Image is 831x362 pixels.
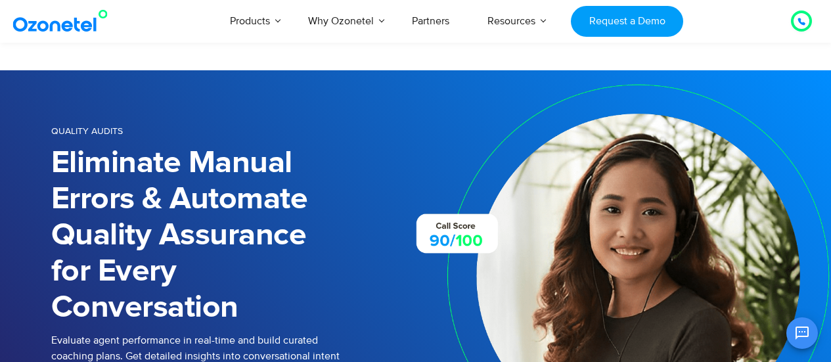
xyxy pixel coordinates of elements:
a: Request a Demo [571,6,683,37]
span: Quality Audits [51,125,123,137]
button: Open chat [786,317,818,349]
h1: Eliminate Manual Errors & Automate Quality Assurance for Every Conversation [51,145,343,326]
